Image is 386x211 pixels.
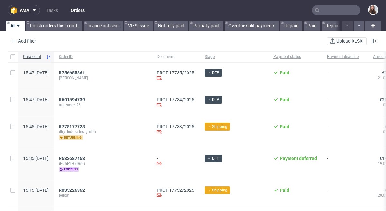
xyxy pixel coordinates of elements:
a: R035226362 [59,188,86,193]
span: Stage [205,54,263,60]
a: PROF 17732/2025 [157,188,194,193]
span: - [327,188,359,199]
span: 15:47 [DATE] [23,97,49,102]
a: Paid [304,21,320,31]
a: Not fully paid [154,21,188,31]
button: Upload XLSX [327,37,367,45]
a: Overdue split payments [225,21,279,31]
span: Order ID [59,54,146,60]
span: pelcat [59,193,146,198]
a: Unpaid [280,21,302,31]
span: R778177723 [59,124,85,129]
span: returning [59,135,83,140]
span: 15:45 [DATE] [23,124,49,129]
a: PROF 17733/2025 [157,124,194,129]
span: ama [20,8,29,13]
a: All [6,21,25,31]
div: - [157,156,194,167]
span: - [327,156,359,172]
span: full_store_26 [59,102,146,107]
span: [PERSON_NAME] [59,75,146,80]
span: R601594739 [59,97,85,102]
span: - [327,124,359,140]
span: Document [157,54,194,60]
span: R756655861 [59,70,85,75]
a: PROF 17734/2025 [157,97,194,102]
span: R035226362 [59,188,85,193]
span: (F95F1H7D62) [59,161,146,166]
span: Upload XLSX [335,39,364,43]
span: Payment status [273,54,317,60]
span: diry_industries_gmbh [59,129,146,134]
span: Payment deadline [327,54,359,60]
a: R778177723 [59,124,86,129]
a: Partially paid [189,21,223,31]
a: Reprint [322,21,344,31]
a: R756655861 [59,70,86,75]
span: 15:47 [DATE] [23,70,49,75]
a: PROF 17735/2025 [157,70,194,75]
a: VIES Issue [124,21,153,31]
span: → Shipping [207,124,227,130]
a: R601594739 [59,97,86,102]
span: Paid [280,188,289,193]
a: R633687463 [59,156,86,161]
span: - [327,70,359,81]
a: Tasks [42,5,62,15]
span: Paid [280,70,289,75]
div: Add filter [9,36,37,46]
span: → DTP [207,70,219,76]
span: - [327,97,359,108]
span: Payment deferred [280,156,317,161]
span: 15:15 [DATE] [23,188,49,193]
span: 15:35 [DATE] [23,156,49,161]
a: Invoice not sent [84,21,123,31]
span: Paid [280,124,289,129]
button: ama [8,5,40,15]
span: R633687463 [59,156,85,161]
span: → DTP [207,97,219,103]
img: Sandra Beśka [369,5,378,14]
span: Created at [23,54,43,60]
span: → Shipping [207,187,227,193]
span: → DTP [207,156,219,161]
span: Paid [280,97,289,102]
a: Polish orders this month [26,21,82,31]
img: logo [11,7,20,14]
a: Orders [67,5,88,15]
span: express [59,167,79,172]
